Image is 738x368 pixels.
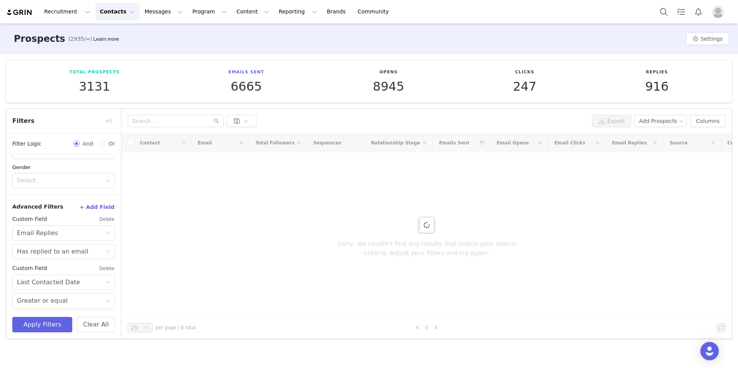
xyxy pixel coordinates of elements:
button: Columns [690,115,726,127]
p: Replies [645,69,668,76]
button: Settings [686,33,729,45]
span: (2935/∞) [68,35,93,43]
button: Messages [140,3,187,20]
span: Custom Field [12,215,47,223]
div: Email Replies [17,226,58,240]
div: Last Contacted Date [17,275,80,290]
button: Profile [707,6,732,18]
li: Next Page [431,323,440,332]
a: Brands [322,3,352,20]
img: placeholder-profile.jpg [712,6,724,18]
i: icon: down [106,298,110,304]
p: Total Prospects [69,69,120,76]
button: Recruitment [40,3,95,20]
a: Community [353,3,397,20]
a: Tasks [673,3,690,20]
li: 0 [422,323,431,332]
li: Previous Page [413,323,422,332]
button: Apply Filters [12,317,72,332]
div: Tooltip anchor [92,35,120,43]
p: 916 [645,80,668,93]
div: Select [17,177,102,184]
i: icon: down [145,325,149,331]
button: Add Prospects [634,115,687,127]
button: Search [655,3,672,20]
div: Greater or equal [17,293,68,308]
p: Emails Sent [228,69,264,76]
p: 8945 [373,80,404,93]
button: Clear All [77,317,115,332]
p: 247 [513,80,536,93]
i: icon: down [106,280,110,285]
p: Opens [373,69,404,76]
button: Delete [99,213,115,225]
button: Reporting [274,3,322,20]
button: Notifications [690,3,707,20]
span: Advanced Filters [12,203,63,211]
div: Open Intercom Messenger [700,342,719,360]
i: icon: down [106,178,110,184]
button: Program [188,3,231,20]
input: Search... [128,115,224,127]
span: Custom Field [12,264,47,272]
i: icon: right [434,325,438,330]
span: Or [105,140,115,148]
div: Has replied to an email [17,244,88,259]
button: Content [232,3,274,20]
button: Contacts [95,3,140,20]
span: per page | 0 total [156,324,196,331]
p: 3131 [69,80,120,93]
i: icon: search [214,118,219,124]
span: Filters [12,116,35,126]
div: 25 [131,323,138,332]
span: And [80,140,96,148]
p: Clicks [513,69,536,76]
span: Filter Logic [12,140,42,148]
a: 0 [422,323,431,332]
button: Delete [99,262,115,275]
button: Export [592,115,631,127]
i: icon: down [106,231,110,236]
p: 6665 [228,80,264,93]
button: + Add Field [79,201,115,213]
i: icon: left [415,325,420,330]
div: Gender [12,164,115,171]
h3: Prospects [14,32,65,46]
img: grin logo [6,9,33,16]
